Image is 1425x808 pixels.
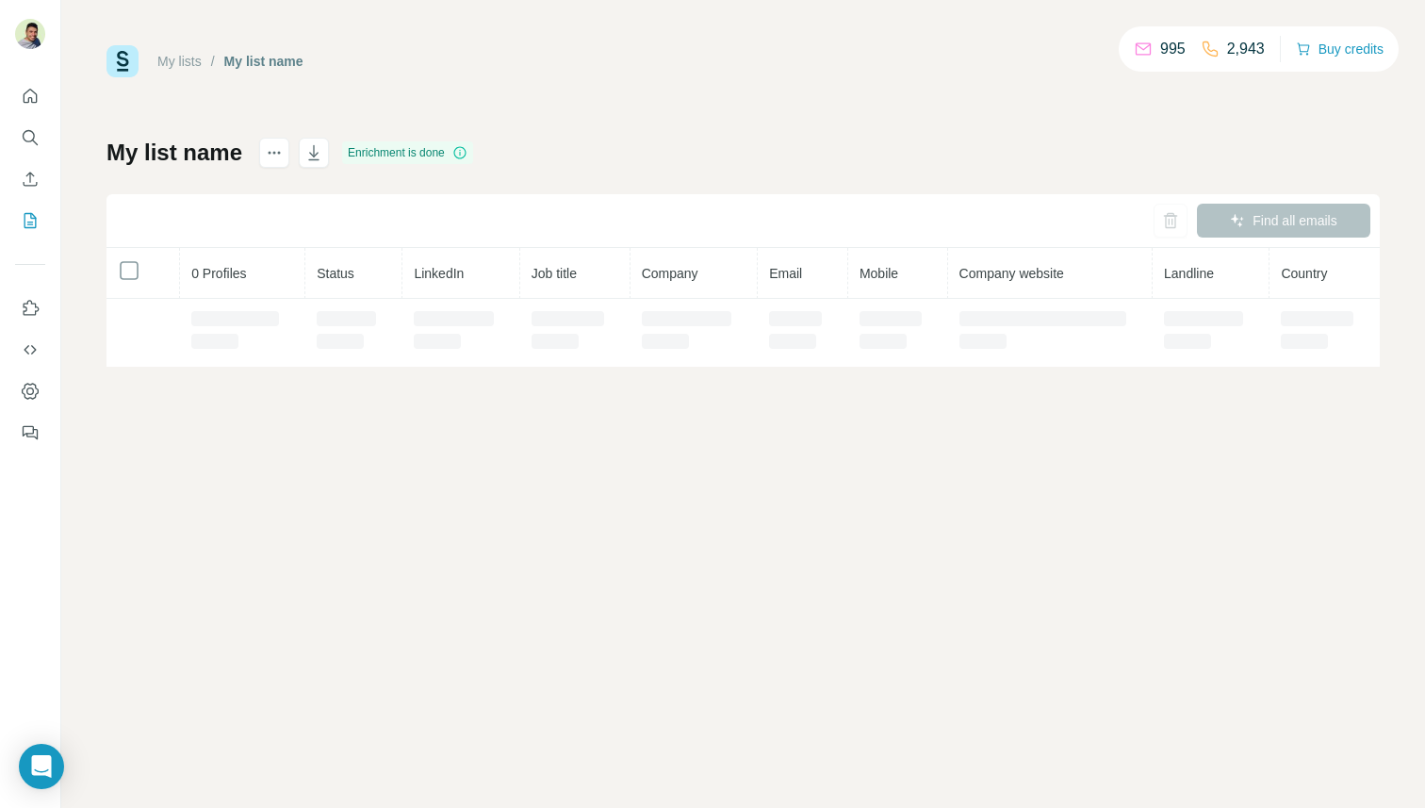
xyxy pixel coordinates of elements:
span: Mobile [860,266,898,281]
span: Country [1281,266,1327,281]
p: 2,943 [1227,38,1265,60]
span: Company [642,266,698,281]
img: Surfe Logo [106,45,139,77]
button: Quick start [15,79,45,113]
button: Dashboard [15,374,45,408]
a: My lists [157,54,202,69]
li: / [211,52,215,71]
p: 995 [1160,38,1186,60]
div: Open Intercom Messenger [19,744,64,789]
span: Job title [532,266,577,281]
span: Landline [1164,266,1214,281]
span: LinkedIn [414,266,464,281]
button: Search [15,121,45,155]
button: Use Surfe on LinkedIn [15,291,45,325]
button: actions [259,138,289,168]
span: Email [769,266,802,281]
button: Enrich CSV [15,162,45,196]
button: My lists [15,204,45,238]
button: Use Surfe API [15,333,45,367]
div: Enrichment is done [342,141,473,164]
span: Company website [959,266,1064,281]
button: Feedback [15,416,45,450]
h1: My list name [106,138,242,168]
button: Buy credits [1296,36,1384,62]
span: Status [317,266,354,281]
span: 0 Profiles [191,266,246,281]
img: Avatar [15,19,45,49]
div: My list name [224,52,303,71]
